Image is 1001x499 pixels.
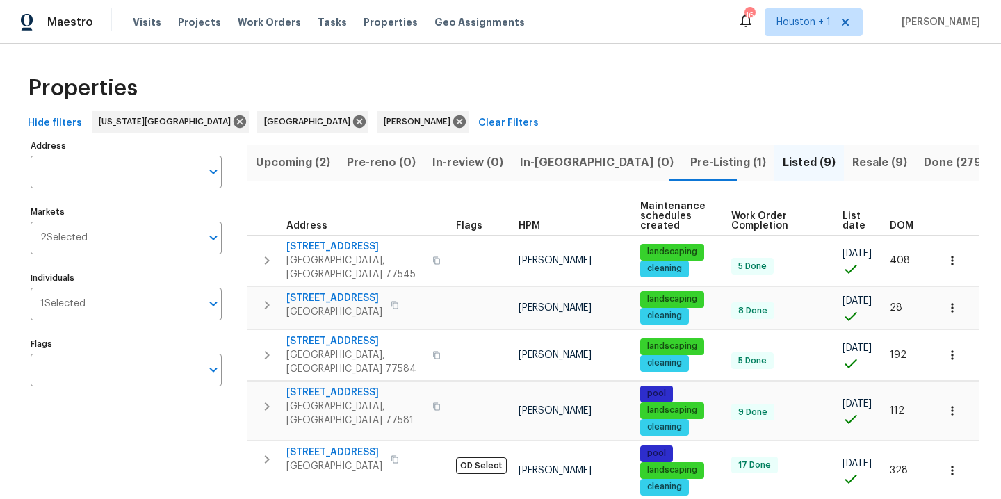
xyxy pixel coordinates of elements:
span: [PERSON_NAME] [519,303,592,313]
button: Open [204,360,223,379]
span: [PERSON_NAME] [519,406,592,416]
div: [PERSON_NAME] [377,111,469,133]
span: cleaning [642,481,687,493]
span: [STREET_ADDRESS] [286,240,424,254]
span: [GEOGRAPHIC_DATA], [GEOGRAPHIC_DATA] 77581 [286,400,424,427]
span: [DATE] [843,399,872,409]
span: In-[GEOGRAPHIC_DATA] (0) [520,153,674,172]
span: 9 Done [733,407,773,418]
span: [GEOGRAPHIC_DATA], [GEOGRAPHIC_DATA] 77584 [286,348,424,376]
span: [US_STATE][GEOGRAPHIC_DATA] [99,115,236,129]
span: [PERSON_NAME] [896,15,980,29]
span: List date [843,211,866,231]
span: 5 Done [733,261,772,272]
span: 28 [890,303,902,313]
span: pool [642,388,672,400]
button: Open [204,294,223,313]
span: landscaping [642,246,703,258]
span: cleaning [642,357,687,369]
span: [GEOGRAPHIC_DATA] [264,115,356,129]
span: [PERSON_NAME] [519,256,592,265]
span: Upcoming (2) [256,153,330,172]
span: Work Order Completion [731,211,820,231]
span: Flags [456,221,482,231]
span: [STREET_ADDRESS] [286,386,424,400]
span: OD Select [456,457,507,474]
label: Flags [31,340,222,348]
span: Houston + 1 [776,15,831,29]
span: HPM [519,221,540,231]
span: 8 Done [733,305,773,317]
span: Hide filters [28,115,82,132]
span: cleaning [642,310,687,322]
label: Markets [31,208,222,216]
span: 408 [890,256,910,265]
span: [STREET_ADDRESS] [286,445,382,459]
span: Pre-reno (0) [347,153,416,172]
span: 2 Selected [40,232,88,244]
span: [DATE] [843,296,872,306]
label: Address [31,142,222,150]
span: pool [642,448,672,459]
span: Clear Filters [478,115,539,132]
span: [GEOGRAPHIC_DATA], [GEOGRAPHIC_DATA] 77545 [286,254,424,281]
span: Properties [364,15,418,29]
span: 328 [890,466,908,475]
button: Open [204,228,223,247]
span: Projects [178,15,221,29]
span: Maintenance schedules created [640,202,708,231]
span: [STREET_ADDRESS] [286,334,424,348]
span: landscaping [642,464,703,476]
span: [PERSON_NAME] [384,115,456,129]
label: Individuals [31,274,222,282]
span: [DATE] [843,459,872,468]
span: cleaning [642,421,687,433]
span: landscaping [642,404,703,416]
div: [US_STATE][GEOGRAPHIC_DATA] [92,111,249,133]
span: Visits [133,15,161,29]
span: 192 [890,350,906,360]
span: Properties [28,81,138,95]
span: 1 Selected [40,298,86,310]
span: 5 Done [733,355,772,367]
button: Hide filters [22,111,88,136]
span: Address [286,221,327,231]
button: Open [204,162,223,181]
span: [GEOGRAPHIC_DATA] [286,305,382,319]
span: landscaping [642,293,703,305]
span: [PERSON_NAME] [519,466,592,475]
span: Listed (9) [783,153,836,172]
span: [DATE] [843,343,872,353]
span: [DATE] [843,249,872,259]
span: [PERSON_NAME] [519,350,592,360]
span: [GEOGRAPHIC_DATA] [286,459,382,473]
span: landscaping [642,341,703,352]
span: DOM [890,221,913,231]
span: 17 Done [733,459,776,471]
div: [GEOGRAPHIC_DATA] [257,111,368,133]
span: In-review (0) [432,153,503,172]
span: cleaning [642,263,687,275]
span: Tasks [318,17,347,27]
span: [STREET_ADDRESS] [286,291,382,305]
span: Geo Assignments [434,15,525,29]
span: Work Orders [238,15,301,29]
button: Clear Filters [473,111,544,136]
span: Pre-Listing (1) [690,153,766,172]
div: 16 [744,8,754,22]
span: 112 [890,406,904,416]
span: Maestro [47,15,93,29]
span: Done (279) [924,153,986,172]
span: Resale (9) [852,153,907,172]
